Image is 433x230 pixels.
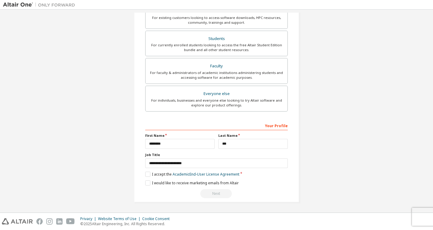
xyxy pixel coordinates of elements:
img: youtube.svg [66,218,75,225]
div: You need to provide your academic email [145,189,288,198]
label: I accept the [145,172,239,177]
label: Job Title [145,152,288,157]
div: Everyone else [149,90,284,98]
div: Faculty [149,62,284,70]
label: Last Name [218,133,288,138]
div: Website Terms of Use [98,216,142,221]
div: For existing customers looking to access software downloads, HPC resources, community, trainings ... [149,15,284,25]
p: © 2025 Altair Engineering, Inc. All Rights Reserved. [80,221,173,226]
div: Your Profile [145,121,288,130]
img: altair_logo.svg [2,218,33,225]
div: Cookie Consent [142,216,173,221]
img: facebook.svg [36,218,43,225]
img: linkedin.svg [56,218,63,225]
div: Privacy [80,216,98,221]
a: Academic End-User License Agreement [173,172,239,177]
div: For individuals, businesses and everyone else looking to try Altair software and explore our prod... [149,98,284,108]
img: instagram.svg [46,218,53,225]
label: I would like to receive marketing emails from Altair [145,180,239,186]
img: Altair One [3,2,78,8]
label: First Name [145,133,215,138]
div: Students [149,35,284,43]
div: For currently enrolled students looking to access the free Altair Student Edition bundle and all ... [149,43,284,52]
div: For faculty & administrators of academic institutions administering students and accessing softwa... [149,70,284,80]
